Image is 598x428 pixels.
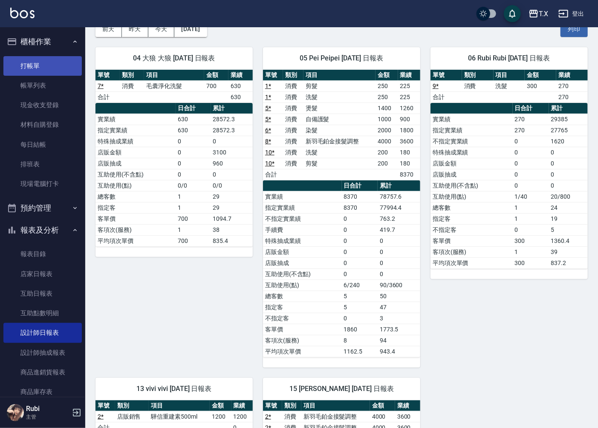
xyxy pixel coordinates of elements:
[342,324,378,335] td: 1860
[549,235,588,246] td: 1360.4
[263,291,342,302] td: 總客數
[174,21,207,37] button: [DATE]
[430,257,513,268] td: 平均項次單價
[378,224,420,235] td: 419.7
[211,180,253,191] td: 0/0
[211,103,253,114] th: 累計
[3,135,82,154] a: 每日結帳
[376,91,398,103] td: 250
[342,224,378,235] td: 0
[283,80,303,91] td: 消費
[95,70,120,81] th: 單號
[144,70,204,81] th: 項目
[3,76,82,95] a: 帳單列表
[370,411,395,422] td: 4000
[549,169,588,180] td: 0
[430,114,513,125] td: 實業績
[430,235,513,246] td: 客單價
[176,158,211,169] td: 0
[430,136,513,147] td: 不指定實業績
[378,335,420,346] td: 94
[430,180,513,191] td: 互助使用(不含點)
[106,385,243,393] span: 13 vivi vivi [DATE] 日報表
[263,169,283,180] td: 合計
[398,136,420,147] td: 3600
[513,246,549,257] td: 1
[263,400,282,411] th: 單號
[176,191,211,202] td: 1
[263,335,342,346] td: 客項次(服務)
[525,70,556,81] th: 金額
[549,103,588,114] th: 累計
[376,80,398,91] td: 250
[283,91,303,103] td: 消費
[176,213,211,224] td: 700
[513,235,549,246] td: 300
[120,70,144,81] th: 類別
[228,70,253,81] th: 業績
[228,91,253,103] td: 630
[148,21,175,37] button: 今天
[303,70,376,81] th: 項目
[549,202,588,213] td: 24
[342,313,378,324] td: 0
[3,219,82,241] button: 報表及分析
[378,346,420,357] td: 943.4
[3,323,82,342] a: 設計師日報表
[263,235,342,246] td: 特殊抽成業績
[3,174,82,194] a: 現場電腦打卡
[378,313,420,324] td: 3
[263,313,342,324] td: 不指定客
[303,147,376,158] td: 洗髮
[398,103,420,114] td: 1260
[398,147,420,158] td: 180
[494,70,525,81] th: 項目
[228,80,253,91] td: 630
[378,202,420,213] td: 77994.4
[303,136,376,147] td: 新羽毛鉑金接髮調整
[539,9,548,19] div: T.X
[504,5,521,22] button: save
[263,70,420,180] table: a dense table
[549,213,588,224] td: 19
[95,400,115,411] th: 單號
[513,169,549,180] td: 0
[176,224,211,235] td: 1
[549,180,588,191] td: 0
[95,91,120,103] td: 合計
[494,80,525,91] td: 洗髮
[95,224,176,235] td: 客項次(服務)
[430,91,462,103] td: 合計
[211,169,253,180] td: 0
[95,235,176,246] td: 平均項次單價
[3,382,82,402] a: 商品庫存表
[211,224,253,235] td: 38
[283,103,303,114] td: 消費
[378,213,420,224] td: 763.2
[176,169,211,180] td: 0
[378,280,420,291] td: 90/3600
[210,411,231,422] td: 1200
[3,31,82,53] button: 櫃檯作業
[303,125,376,136] td: 染髮
[342,268,378,280] td: 0
[231,400,253,411] th: 業績
[555,6,588,22] button: 登出
[342,346,378,357] td: 1162.5
[430,246,513,257] td: 客項次(服務)
[231,411,253,422] td: 1200
[430,213,513,224] td: 指定客
[549,191,588,202] td: 20/800
[210,400,231,411] th: 金額
[95,21,122,37] button: 前天
[176,103,211,114] th: 日合計
[342,335,378,346] td: 8
[211,147,253,158] td: 3100
[211,158,253,169] td: 960
[115,411,149,422] td: 店販銷售
[3,197,82,219] button: 預約管理
[525,80,556,91] td: 300
[263,324,342,335] td: 客單價
[303,80,376,91] td: 剪髮
[378,268,420,280] td: 0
